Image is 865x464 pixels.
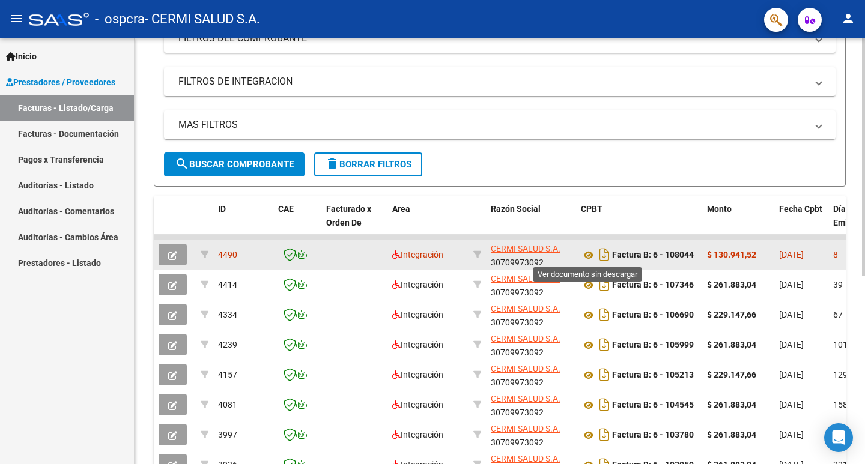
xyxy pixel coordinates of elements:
[612,250,694,260] strong: Factura B: 6 - 108044
[218,280,237,289] span: 4414
[392,340,443,349] span: Integración
[833,400,848,409] span: 158
[596,395,612,414] i: Descargar documento
[833,250,838,259] span: 8
[612,400,694,410] strong: Factura B: 6 - 104545
[779,370,804,379] span: [DATE]
[218,310,237,319] span: 4334
[491,364,560,373] span: CERMI SALUD S.A.
[175,159,294,170] span: Buscar Comprobante
[392,370,443,379] span: Integración
[707,250,756,259] strong: $ 130.941,52
[486,196,576,249] datatable-header-cell: Razón Social
[779,310,804,319] span: [DATE]
[325,159,411,170] span: Borrar Filtros
[392,280,443,289] span: Integración
[596,305,612,324] i: Descargar documento
[491,272,571,297] div: 30709973092
[707,400,756,409] strong: $ 261.883,04
[491,422,571,447] div: 30709973092
[273,196,321,249] datatable-header-cell: CAE
[491,274,560,283] span: CERMI SALUD S.A.
[491,332,571,357] div: 30709973092
[779,430,804,439] span: [DATE]
[491,392,571,417] div: 30709973092
[612,280,694,290] strong: Factura B: 6 - 107346
[707,204,732,214] span: Monto
[707,340,756,349] strong: $ 261.883,04
[218,250,237,259] span: 4490
[213,196,273,249] datatable-header-cell: ID
[10,11,24,26] mat-icon: menu
[392,430,443,439] span: Integración
[178,75,807,88] mat-panel-title: FILTROS DE INTEGRACION
[387,196,469,249] datatable-header-cell: Area
[612,430,694,440] strong: Factura B: 6 - 103780
[612,370,694,380] strong: Factura B: 6 - 105213
[218,370,237,379] span: 4157
[707,430,756,439] strong: $ 261.883,04
[218,430,237,439] span: 3997
[491,242,571,267] div: 30709973092
[325,157,339,171] mat-icon: delete
[833,310,843,319] span: 67
[491,334,560,343] span: CERMI SALUD S.A.
[178,118,807,131] mat-panel-title: MAS FILTROS
[576,196,702,249] datatable-header-cell: CPBT
[491,394,560,403] span: CERMI SALUD S.A.
[596,365,612,384] i: Descargar documento
[612,310,694,320] strong: Factura B: 6 - 106690
[612,340,694,350] strong: Factura B: 6 - 105999
[774,196,828,249] datatable-header-cell: Fecha Cpbt
[833,280,843,289] span: 39
[321,196,387,249] datatable-header-cell: Facturado x Orden De
[491,204,541,214] span: Razón Social
[326,204,371,227] span: Facturado x Orden De
[164,152,305,176] button: Buscar Comprobante
[833,370,848,379] span: 129
[95,6,145,32] span: - ospcra
[278,204,294,214] span: CAE
[833,340,848,349] span: 101
[581,204,602,214] span: CPBT
[596,245,612,264] i: Descargar documento
[218,204,226,214] span: ID
[702,196,774,249] datatable-header-cell: Monto
[218,400,237,409] span: 4081
[392,310,443,319] span: Integración
[314,152,422,176] button: Borrar Filtros
[779,340,804,349] span: [DATE]
[596,425,612,444] i: Descargar documento
[707,280,756,289] strong: $ 261.883,04
[824,423,853,452] div: Open Intercom Messenger
[707,370,756,379] strong: $ 229.147,66
[145,6,260,32] span: - CERMI SALUD S.A.
[164,67,836,96] mat-expansion-panel-header: FILTROS DE INTEGRACION
[779,280,804,289] span: [DATE]
[491,454,560,463] span: CERMI SALUD S.A.
[491,304,560,313] span: CERMI SALUD S.A.
[779,400,804,409] span: [DATE]
[491,302,571,327] div: 30709973092
[6,76,115,89] span: Prestadores / Proveedores
[175,157,189,171] mat-icon: search
[596,275,612,294] i: Descargar documento
[596,335,612,354] i: Descargar documento
[779,204,822,214] span: Fecha Cpbt
[491,362,571,387] div: 30709973092
[164,110,836,139] mat-expansion-panel-header: MAS FILTROS
[392,250,443,259] span: Integración
[392,204,410,214] span: Area
[707,310,756,319] strong: $ 229.147,66
[392,400,443,409] span: Integración
[6,50,37,63] span: Inicio
[779,250,804,259] span: [DATE]
[218,340,237,349] span: 4239
[841,11,855,26] mat-icon: person
[491,244,560,253] span: CERMI SALUD S.A.
[491,424,560,433] span: CERMI SALUD S.A.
